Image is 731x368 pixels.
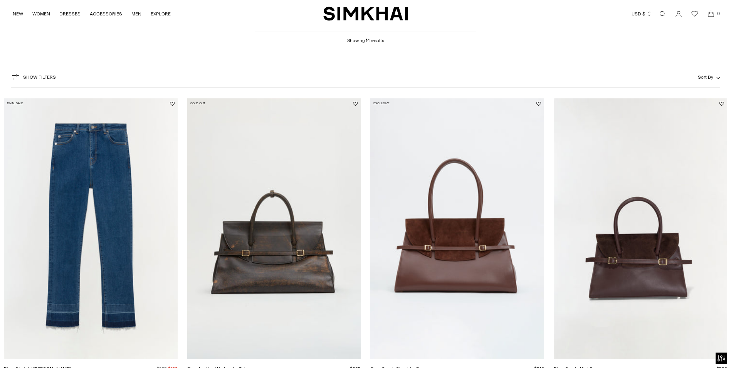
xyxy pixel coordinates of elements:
h1: Showing 14 results [347,32,384,43]
a: NEW [13,5,23,22]
button: Show Filters [11,71,56,83]
span: 0 [715,10,722,17]
a: Wishlist [687,6,702,22]
a: MEN [131,5,141,22]
button: Sort By [698,73,720,81]
a: Open search modal [655,6,670,22]
a: DRESSES [59,5,81,22]
a: EXPLORE [151,5,171,22]
a: Open cart modal [703,6,719,22]
a: SIMKHAI [323,6,408,21]
span: Show Filters [23,74,56,80]
a: ACCESSORIES [90,5,122,22]
a: Go to the account page [671,6,686,22]
button: USD $ [632,5,652,22]
iframe: Sign Up via Text for Offers [6,339,77,362]
span: Sort By [698,74,713,80]
a: WOMEN [32,5,50,22]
